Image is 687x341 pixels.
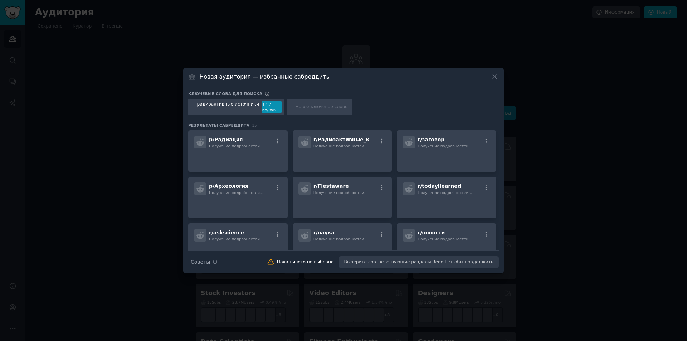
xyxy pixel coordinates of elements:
[209,144,263,148] font: Получение подробностей...
[200,73,331,80] font: Новая аудитория — избранные сабреддиты
[209,237,263,241] font: Получение подробностей...
[313,230,318,235] font: r/
[191,259,210,265] font: Советы
[318,183,349,189] font: Fiestaware
[313,183,318,189] font: r/
[197,102,259,107] font: радиоактивные источники
[318,137,384,142] font: Радиоактивные_камни
[313,237,368,241] font: Получение подробностей...
[188,123,249,127] font: Результаты сабреддита
[418,144,472,148] font: Получение подробностей...
[422,137,444,142] font: заговор
[209,230,213,235] font: r/
[188,92,262,96] font: Ключевые слова для поиска
[313,144,368,148] font: Получение подробностей...
[188,256,220,268] button: Советы
[213,230,244,235] font: askscience
[418,230,422,235] font: r/
[262,102,277,112] font: 1.1 / неделя
[418,190,472,195] font: Получение подробностей...
[209,137,214,142] font: р/
[418,183,422,189] font: r/
[252,123,257,127] font: 15
[214,137,243,142] font: Радиация
[209,183,214,189] font: р/
[418,237,472,241] font: Получение подробностей...
[295,104,350,110] input: Новое ключевое слово
[422,230,445,235] font: новости
[209,190,263,195] font: Получение подробностей...
[313,190,368,195] font: Получение подробностей...
[318,230,335,235] font: наука
[313,137,318,142] font: r/
[418,137,422,142] font: r/
[277,259,334,264] font: Пока ничего не выбрано
[214,183,248,189] font: Археология
[422,183,461,189] font: todayilearned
